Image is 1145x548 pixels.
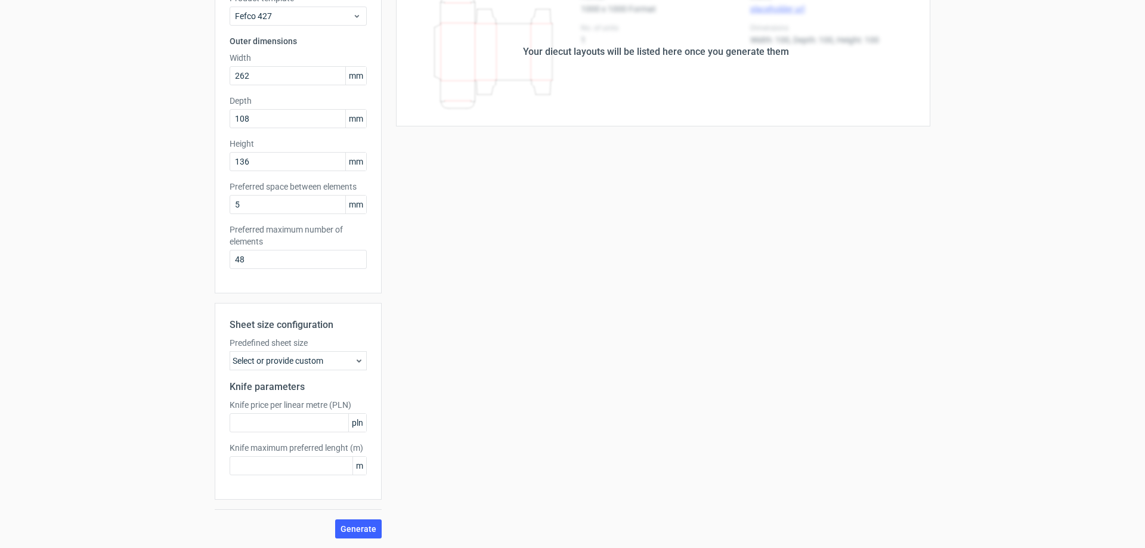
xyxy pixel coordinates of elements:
button: Generate [335,519,382,538]
label: Preferred maximum number of elements [230,224,367,247]
label: Knife price per linear metre (PLN) [230,399,367,411]
h3: Outer dimensions [230,35,367,47]
label: Knife maximum preferred lenght (m) [230,442,367,454]
span: mm [345,67,366,85]
span: pln [348,414,366,432]
span: Generate [341,525,376,533]
label: Depth [230,95,367,107]
h2: Knife parameters [230,380,367,394]
label: Width [230,52,367,64]
label: Predefined sheet size [230,337,367,349]
h2: Sheet size configuration [230,318,367,332]
label: Preferred space between elements [230,181,367,193]
div: Your diecut layouts will be listed here once you generate them [523,45,789,59]
label: Height [230,138,367,150]
span: m [352,457,366,475]
div: Select or provide custom [230,351,367,370]
span: Fefco 427 [235,10,352,22]
span: mm [345,196,366,213]
span: mm [345,110,366,128]
span: mm [345,153,366,171]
